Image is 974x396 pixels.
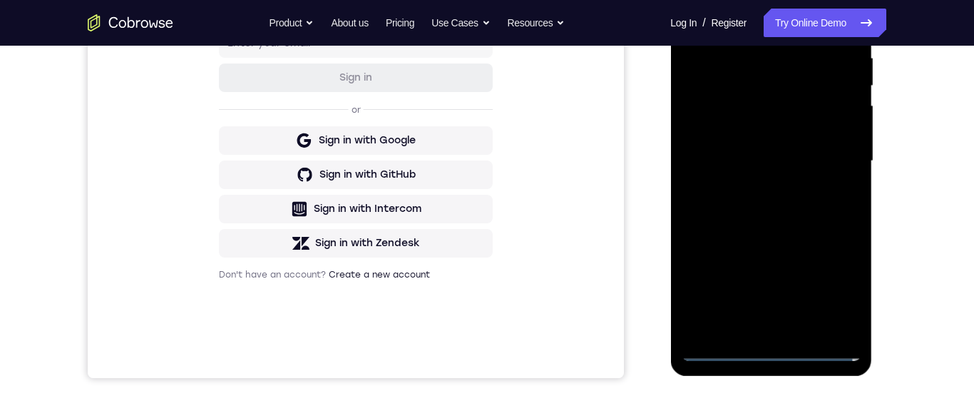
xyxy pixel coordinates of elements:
[431,9,490,37] button: Use Cases
[131,260,405,289] button: Sign in with GitHub
[131,226,405,255] button: Sign in with Google
[131,98,405,118] h1: Sign in to your account
[88,14,173,31] a: Go to the home page
[764,9,886,37] a: Try Online Demo
[331,9,368,37] a: About us
[261,204,276,215] p: or
[702,14,705,31] span: /
[231,233,328,248] div: Sign in with Google
[712,9,747,37] a: Register
[131,329,405,357] button: Sign in with Zendesk
[131,163,405,192] button: Sign in
[131,295,405,323] button: Sign in with Intercom
[131,369,405,380] p: Don't have an account?
[226,302,334,316] div: Sign in with Intercom
[270,9,314,37] button: Product
[508,9,565,37] button: Resources
[670,9,697,37] a: Log In
[232,268,328,282] div: Sign in with GitHub
[140,136,396,151] input: Enter your email
[386,9,414,37] a: Pricing
[241,370,342,380] a: Create a new account
[227,336,332,350] div: Sign in with Zendesk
